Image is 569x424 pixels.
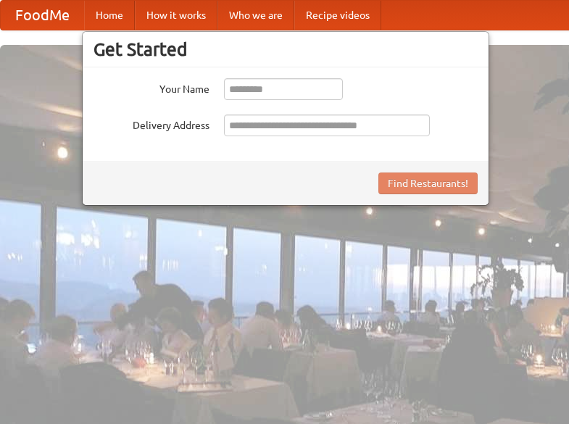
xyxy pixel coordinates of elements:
[94,115,209,133] label: Delivery Address
[135,1,217,30] a: How it works
[378,172,478,194] button: Find Restaurants!
[84,1,135,30] a: Home
[294,1,381,30] a: Recipe videos
[94,38,478,60] h3: Get Started
[217,1,294,30] a: Who we are
[94,78,209,96] label: Your Name
[1,1,84,30] a: FoodMe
